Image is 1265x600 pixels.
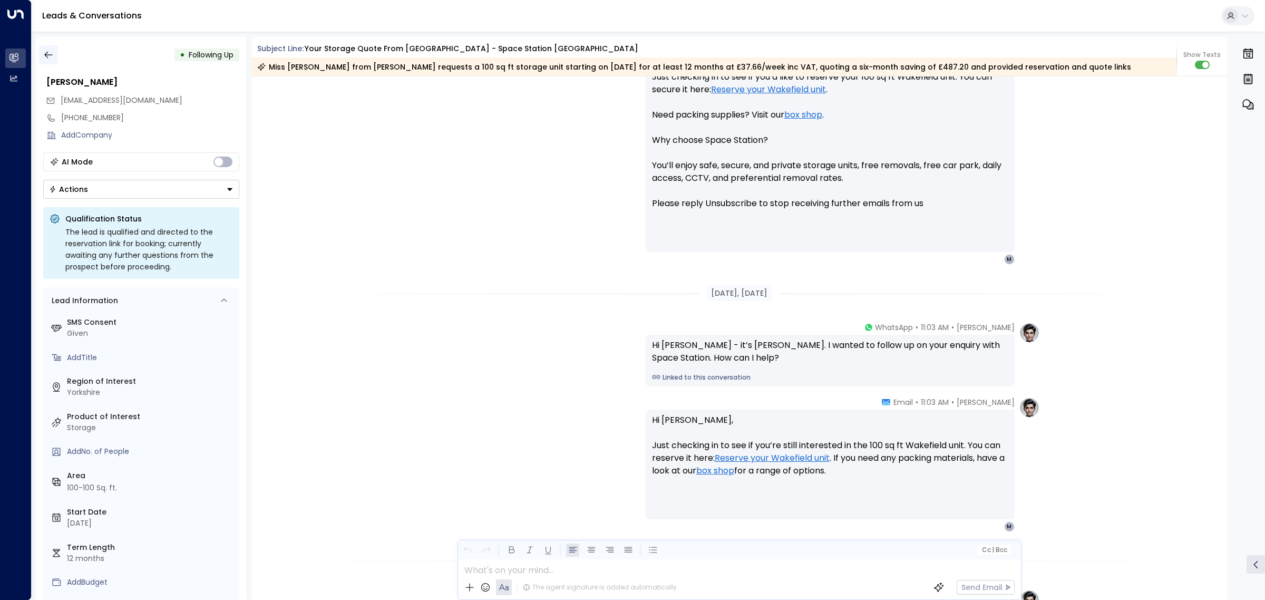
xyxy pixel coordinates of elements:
[1019,322,1040,343] img: profile-logo.png
[992,546,994,554] span: |
[916,397,918,408] span: •
[921,322,949,333] span: 11:03 AM
[67,470,235,481] label: Area
[916,322,918,333] span: •
[1183,50,1221,60] span: Show Texts
[652,339,1008,364] div: Hi [PERSON_NAME] - it’s [PERSON_NAME]. I wanted to follow up on your enquiry with Space Station. ...
[951,322,954,333] span: •
[67,422,235,433] div: Storage
[189,50,233,60] span: Following Up
[67,411,235,422] label: Product of Interest
[49,185,88,194] div: Actions
[784,109,822,121] a: box shop
[61,130,239,141] div: AddCompany
[42,9,142,22] a: Leads & Conversations
[652,414,1008,490] p: Hi [PERSON_NAME], Just checking in to see if you’re still interested in the 100 sq ft Wakefield u...
[67,577,235,588] div: AddBudget
[957,397,1015,408] span: [PERSON_NAME]
[523,583,677,592] div: The agent signature is added automatically
[305,43,638,54] div: Your storage quote from [GEOGRAPHIC_DATA] - Space Station [GEOGRAPHIC_DATA]
[67,518,235,529] div: [DATE]
[257,43,304,54] span: Subject Line:
[61,95,182,106] span: mesku90@gmail.com
[180,45,185,64] div: •
[62,157,93,167] div: AI Mode
[893,397,913,408] span: Email
[67,376,235,387] label: Region of Interest
[461,544,474,557] button: Undo
[61,112,239,123] div: [PHONE_NUMBER]
[875,322,913,333] span: WhatsApp
[61,95,182,105] span: [EMAIL_ADDRESS][DOMAIN_NAME]
[67,328,235,339] div: Given
[652,45,1008,222] p: Hi [PERSON_NAME], Just checking in to see if you’d like to reserve your 100 sq ft Wakefield unit....
[43,180,239,199] button: Actions
[951,397,954,408] span: •
[1004,254,1015,265] div: M
[711,83,826,96] a: Reserve your Wakefield unit
[652,373,1008,382] a: Linked to this conversation
[957,322,1015,333] span: [PERSON_NAME]
[480,544,493,557] button: Redo
[67,482,117,493] div: 100-100 Sq. ft.
[257,62,1131,72] div: Miss [PERSON_NAME] from [PERSON_NAME] requests a 100 sq ft storage unit starting on [DATE] for at...
[1019,397,1040,418] img: profile-logo.png
[67,507,235,518] label: Start Date
[65,214,233,224] p: Qualification Status
[1004,521,1015,532] div: M
[67,553,235,564] div: 12 months
[977,545,1011,555] button: Cc|Bcc
[707,286,772,301] div: [DATE], [DATE]
[696,464,734,477] a: box shop
[921,397,949,408] span: 11:03 AM
[67,446,235,457] div: AddNo. of People
[48,295,118,306] div: Lead Information
[67,387,235,398] div: Yorkshire
[715,452,830,464] a: Reserve your Wakefield unit
[65,226,233,273] div: The lead is qualified and directed to the reservation link for booking; currently awaiting any fu...
[46,76,239,89] div: [PERSON_NAME]
[67,542,235,553] label: Term Length
[67,352,235,363] div: AddTitle
[67,317,235,328] label: SMS Consent
[43,180,239,199] div: Button group with a nested menu
[981,546,1007,554] span: Cc Bcc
